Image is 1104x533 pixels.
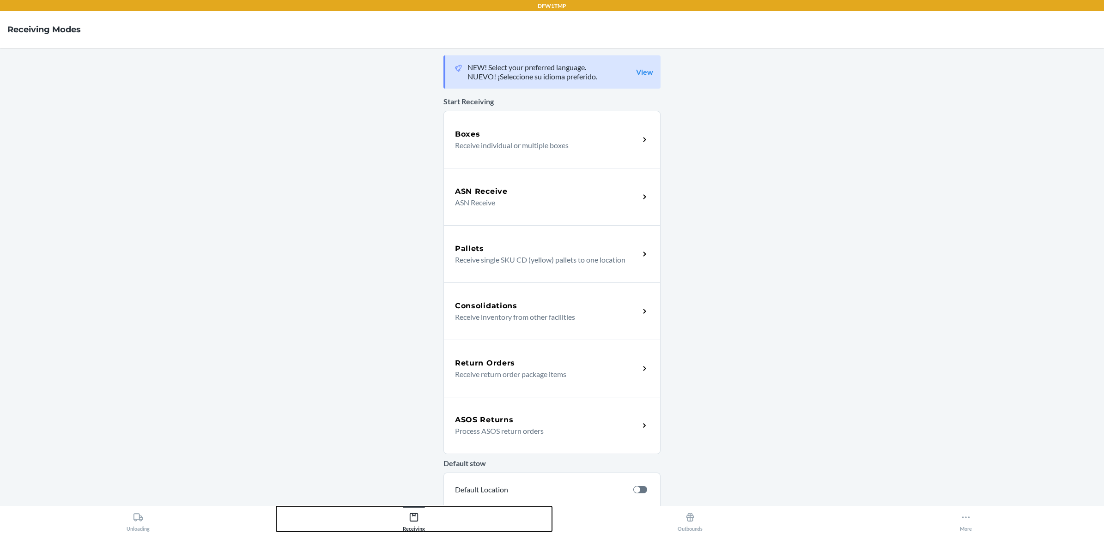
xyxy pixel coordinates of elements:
a: ASOS ReturnsProcess ASOS return orders [443,397,661,454]
h5: ASN Receive [455,186,508,197]
p: Start Receiving [443,96,661,107]
h5: ASOS Returns [455,414,513,425]
p: Receive individual or multiple boxes [455,140,632,151]
p: NEW! Select your preferred language. [467,63,597,72]
h4: Receiving Modes [7,24,81,36]
a: PalletsReceive single SKU CD (yellow) pallets to one location [443,225,661,282]
a: Return OrdersReceive return order package items [443,340,661,397]
div: Receiving [403,509,425,532]
p: Process ASOS return orders [455,425,632,437]
div: More [960,509,972,532]
h5: Return Orders [455,358,515,369]
div: Outbounds [678,509,703,532]
button: Receiving [276,506,552,532]
a: View [636,67,653,77]
p: ASN Receive [455,197,632,208]
p: Default Location [455,484,626,495]
button: Outbounds [552,506,828,532]
div: Unloading [127,509,150,532]
h5: Consolidations [455,300,517,311]
a: BoxesReceive individual or multiple boxes [443,111,661,168]
h5: Boxes [455,129,480,140]
p: Default stow [443,458,661,469]
p: NUEVO! ¡Seleccione su idioma preferido. [467,72,597,81]
a: ASN ReceiveASN Receive [443,168,661,225]
h5: Pallets [455,243,484,254]
p: Receive single SKU CD (yellow) pallets to one location [455,254,632,265]
p: Receive inventory from other facilities [455,311,632,323]
p: Receive return order package items [455,369,632,380]
a: ConsolidationsReceive inventory from other facilities [443,282,661,340]
p: DFW1TMP [538,2,566,10]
